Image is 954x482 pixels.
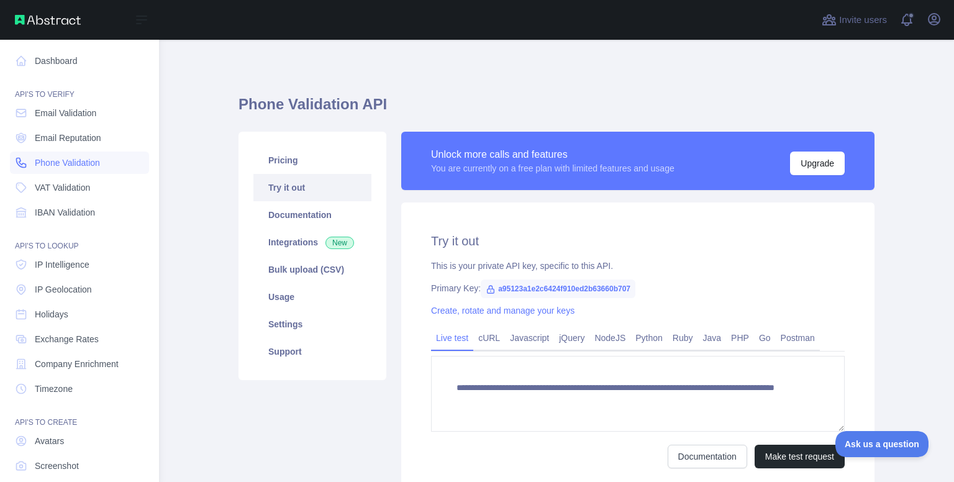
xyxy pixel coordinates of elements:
span: Timezone [35,383,73,395]
span: IBAN Validation [35,206,95,219]
span: IP Intelligence [35,258,89,271]
a: VAT Validation [10,176,149,199]
span: Email Validation [35,107,96,119]
div: API'S TO CREATE [10,402,149,427]
a: Exchange Rates [10,328,149,350]
a: IBAN Validation [10,201,149,224]
a: NodeJS [589,328,630,348]
a: Phone Validation [10,152,149,174]
button: Invite users [819,10,889,30]
a: Java [698,328,727,348]
a: jQuery [554,328,589,348]
h2: Try it out [431,232,845,250]
a: cURL [473,328,505,348]
a: Holidays [10,303,149,325]
span: Exchange Rates [35,333,99,345]
span: Email Reputation [35,132,101,144]
a: Email Reputation [10,127,149,149]
a: PHP [726,328,754,348]
div: Primary Key: [431,282,845,294]
span: Phone Validation [35,157,100,169]
span: Company Enrichment [35,358,119,370]
img: Abstract API [15,15,81,25]
a: Create, rotate and manage your keys [431,306,575,316]
span: IP Geolocation [35,283,92,296]
div: API'S TO LOOKUP [10,226,149,251]
div: You are currently on a free plan with limited features and usage [431,162,675,175]
a: Python [630,328,668,348]
span: VAT Validation [35,181,90,194]
a: Go [754,328,776,348]
a: Pricing [253,147,371,174]
span: Avatars [35,435,64,447]
a: Try it out [253,174,371,201]
button: Make test request [755,445,845,468]
div: API'S TO VERIFY [10,75,149,99]
a: Javascript [505,328,554,348]
a: Usage [253,283,371,311]
button: Upgrade [790,152,845,175]
span: Holidays [35,308,68,321]
a: Dashboard [10,50,149,72]
span: a95123a1e2c6424f910ed2b63660b707 [481,280,635,298]
a: IP Intelligence [10,253,149,276]
a: Live test [431,328,473,348]
a: Postman [776,328,820,348]
a: IP Geolocation [10,278,149,301]
a: Documentation [668,445,747,468]
a: Integrations New [253,229,371,256]
h1: Phone Validation API [238,94,874,124]
div: This is your private API key, specific to this API. [431,260,845,272]
span: Screenshot [35,460,79,472]
a: Email Validation [10,102,149,124]
div: Unlock more calls and features [431,147,675,162]
a: Avatars [10,430,149,452]
a: Settings [253,311,371,338]
a: Support [253,338,371,365]
span: New [325,237,354,249]
a: Screenshot [10,455,149,477]
span: Invite users [839,13,887,27]
a: Bulk upload (CSV) [253,256,371,283]
a: Ruby [668,328,698,348]
iframe: Toggle Customer Support [835,431,929,457]
a: Documentation [253,201,371,229]
a: Timezone [10,378,149,400]
a: Company Enrichment [10,353,149,375]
